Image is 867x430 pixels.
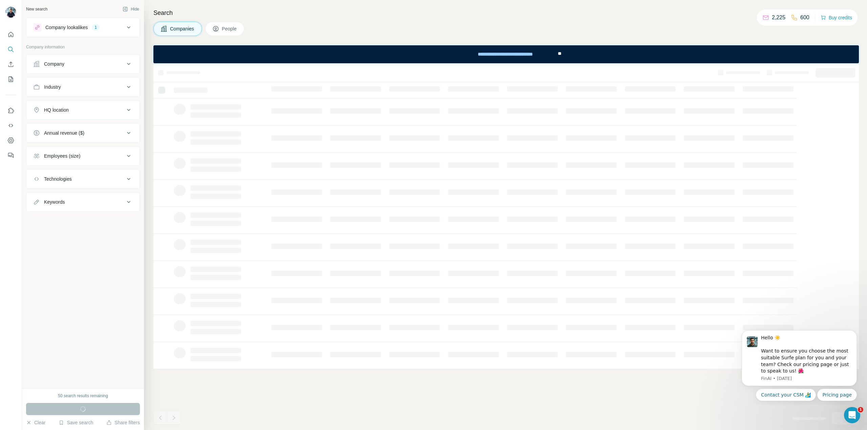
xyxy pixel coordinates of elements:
button: Save search [59,419,93,426]
div: Keywords [44,199,65,205]
div: 50 search results remaining [58,393,108,399]
div: Technologies [44,176,72,182]
iframe: Intercom live chat [844,407,860,423]
button: Employees (size) [26,148,140,164]
button: Hide [118,4,144,14]
span: Companies [170,25,195,32]
div: 1 [92,24,100,30]
div: Company lookalikes [45,24,88,31]
button: Technologies [26,171,140,187]
div: Industry [44,84,61,90]
button: Use Surfe API [5,119,16,132]
button: Use Surfe on LinkedIn [5,105,16,117]
button: Search [5,43,16,55]
button: Clear [26,419,45,426]
button: Industry [26,79,140,95]
button: Quick start [5,28,16,41]
span: 1 [858,407,863,412]
div: Employees (size) [44,153,80,159]
button: Annual revenue ($) [26,125,140,141]
button: My lists [5,73,16,85]
button: Share filters [106,419,140,426]
p: 600 [800,14,809,22]
div: HQ location [44,107,69,113]
button: Keywords [26,194,140,210]
button: Dashboard [5,134,16,146]
span: People [222,25,237,32]
button: HQ location [26,102,140,118]
button: Company [26,56,140,72]
h4: Search [153,8,859,18]
button: Buy credits [821,13,852,22]
iframe: Intercom notifications message [732,324,867,405]
div: Company [44,61,64,67]
p: Company information [26,44,140,50]
img: Avatar [5,7,16,18]
button: Feedback [5,149,16,161]
button: Company lookalikes1 [26,19,140,36]
button: Enrich CSV [5,58,16,70]
div: New search [26,6,47,12]
div: Annual revenue ($) [44,130,84,136]
iframe: Banner [153,45,859,63]
p: 2,225 [772,14,785,22]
